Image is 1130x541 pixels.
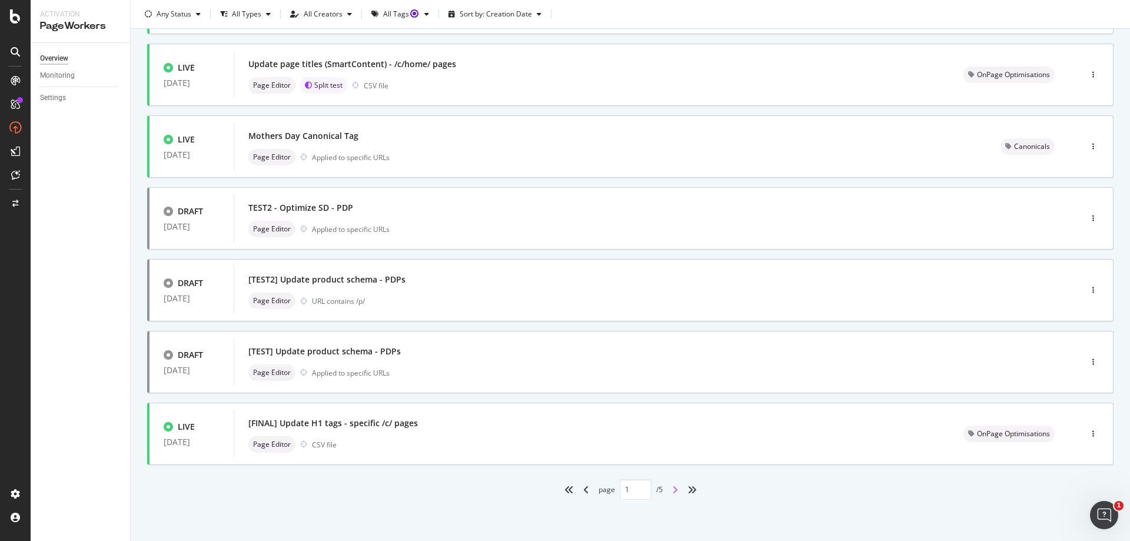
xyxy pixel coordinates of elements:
span: Page Editor [253,297,291,304]
div: page / 5 [599,479,663,500]
div: DRAFT [178,349,203,361]
button: All Creators [285,5,357,24]
span: Canonicals [1014,143,1050,150]
div: DRAFT [178,205,203,217]
button: Sort by: Creation Date [444,5,546,24]
div: Activation [40,9,121,19]
div: brand label [300,77,347,94]
div: neutral label [963,67,1055,83]
div: Overview [40,52,68,65]
div: DRAFT [178,277,203,289]
span: 1 [1114,501,1124,510]
div: neutral label [248,77,295,94]
div: URL contains /p/ [312,296,1031,306]
div: angle-right [667,480,683,499]
div: [DATE] [164,437,220,447]
div: [DATE] [164,222,220,231]
div: Monitoring [40,69,75,82]
div: [TEST2] Update product schema - PDPs [248,274,406,286]
div: Mothers Day Canonical Tag [248,130,358,142]
div: angles-right [683,480,702,499]
div: Settings [40,92,66,104]
span: Page Editor [253,225,291,233]
div: PageWorkers [40,19,121,33]
div: Tooltip anchor [409,8,420,19]
a: Settings [40,92,122,104]
div: CSV file [312,440,337,450]
div: neutral label [963,426,1055,442]
div: neutral label [248,221,295,237]
div: All Tags [383,11,420,18]
span: Page Editor [253,154,291,161]
div: neutral label [1001,138,1055,155]
div: neutral label [248,436,295,453]
div: [DATE] [164,150,220,160]
div: Sort by: Creation Date [460,11,532,18]
a: Monitoring [40,69,122,82]
div: LIVE [178,62,195,74]
div: LIVE [178,421,195,433]
div: [DATE] [164,78,220,88]
div: LIVE [178,134,195,145]
div: Update page titles (SmartContent) - /c/home/ pages [248,58,456,70]
span: OnPage Optimisations [977,430,1050,437]
div: angles-left [560,480,579,499]
span: Page Editor [253,441,291,448]
div: Any Status [157,11,191,18]
div: CSV file [364,81,388,91]
div: neutral label [248,293,295,309]
div: [TEST] Update product schema - PDPs [248,346,401,357]
a: Overview [40,52,122,65]
div: [FINAL] Update H1 tags - specific /c/ pages [248,417,418,429]
div: [DATE] [164,294,220,303]
iframe: Intercom live chat [1090,501,1118,529]
button: All TagsTooltip anchor [367,5,434,24]
div: Applied to specific URLs [312,224,390,234]
div: All Types [232,11,261,18]
span: Split test [314,82,343,89]
button: All Types [215,5,275,24]
div: [DATE] [164,366,220,375]
div: Applied to specific URLs [312,368,390,378]
div: All Creators [304,11,343,18]
div: neutral label [248,149,295,165]
div: neutral label [248,364,295,381]
button: Any Status [140,5,205,24]
div: angle-left [579,480,594,499]
span: Page Editor [253,82,291,89]
span: Page Editor [253,369,291,376]
div: TEST2 - Optimize SD - PDP [248,202,353,214]
div: Applied to specific URLs [312,152,390,162]
span: OnPage Optimisations [977,71,1050,78]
